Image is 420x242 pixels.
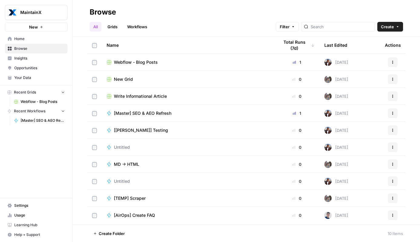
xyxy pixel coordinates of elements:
img: y0ujtr705cu3bifwqezhalcpnxiv [324,178,332,185]
input: Search [311,24,372,30]
div: 0 [279,212,315,218]
div: [DATE] [324,76,348,83]
span: [AirOps] Create FAQ [114,212,155,218]
span: Learning Hub [14,222,65,228]
a: Insights [5,53,68,63]
a: Grids [104,22,121,32]
img: y0ujtr705cu3bifwqezhalcpnxiv [324,59,332,66]
div: 0 [279,93,315,99]
div: 0 [279,178,315,184]
div: [DATE] [324,161,348,168]
div: 1 [279,59,315,65]
div: 0 [279,144,315,150]
span: Untitled [114,178,130,184]
button: Recent Workflows [5,107,68,116]
button: Workspace: MaintainX [5,5,68,20]
a: Webflow - Blog Posts [11,97,68,107]
span: Opportunities [14,65,65,71]
button: Recent Grids [5,88,68,97]
span: Recent Grids [14,90,36,95]
div: [DATE] [324,212,348,219]
a: Write Informational Article [107,93,269,99]
span: Home [14,36,65,42]
div: 10 Items [388,230,403,237]
a: Workflows [124,22,151,32]
button: Create Folder [90,229,128,238]
a: Browse [5,44,68,53]
img: oskm0cmuhabjb8ex6014qupaj5sj [324,212,332,219]
a: MD -> HTML [107,161,269,167]
span: Insights [14,56,65,61]
div: Browse [90,7,116,17]
span: New Grid [114,76,133,82]
div: [DATE] [324,127,348,134]
a: [AirOps] Create FAQ [107,212,269,218]
span: Create Folder [99,230,125,237]
div: 0 [279,161,315,167]
a: [Master] SEO & AEO Refresh [107,110,269,116]
span: Usage [14,213,65,218]
a: Learning Hub [5,220,68,230]
span: MD -> HTML [114,161,139,167]
span: Webflow - Blog Posts [21,99,65,104]
span: [Master] SEO & AEO Refresh [114,110,171,116]
a: Opportunities [5,63,68,73]
a: Home [5,34,68,44]
a: [Master] SEO & AEO Refresh [11,116,68,125]
img: a2mlt6f1nb2jhzcjxsuraj5rj4vi [324,76,332,83]
div: Last Edited [324,37,347,53]
span: Settings [14,203,65,208]
a: New Grid [107,76,269,82]
span: [TEMP] Scraper [114,195,146,201]
a: Webflow - Blog Posts [107,59,269,65]
div: Total Runs (7d) [279,37,315,53]
img: a2mlt6f1nb2jhzcjxsuraj5rj4vi [324,195,332,202]
span: MaintainX [20,9,57,15]
div: Name [107,37,269,53]
span: Filter [280,24,289,30]
div: [DATE] [324,178,348,185]
div: [DATE] [324,144,348,151]
span: New [29,24,38,30]
div: Actions [385,37,401,53]
img: MaintainX Logo [7,7,18,18]
img: y0ujtr705cu3bifwqezhalcpnxiv [324,110,332,117]
span: Recent Workflows [14,108,45,114]
img: a2mlt6f1nb2jhzcjxsuraj5rj4vi [324,93,332,100]
img: y0ujtr705cu3bifwqezhalcpnxiv [324,144,332,151]
span: Webflow - Blog Posts [114,59,158,65]
div: 0 [279,76,315,82]
div: 0 [279,195,315,201]
button: Filter [276,22,299,32]
button: Help + Support [5,230,68,240]
a: Untitled [107,144,269,150]
span: Untitled [114,144,130,150]
span: Write Informational Article [114,93,167,99]
div: 1 [279,110,315,116]
a: [TEMP] Scraper [107,195,269,201]
div: [DATE] [324,59,348,66]
a: Settings [5,201,68,210]
img: a2mlt6f1nb2jhzcjxsuraj5rj4vi [324,161,332,168]
button: New [5,22,68,32]
span: Create [381,24,394,30]
div: [DATE] [324,110,348,117]
span: Your Data [14,75,65,80]
span: Browse [14,46,65,51]
span: Help + Support [14,232,65,237]
img: y0ujtr705cu3bifwqezhalcpnxiv [324,127,332,134]
span: [Master] SEO & AEO Refresh [21,118,65,123]
a: All [90,22,101,32]
a: Your Data [5,73,68,83]
button: Create [377,22,403,32]
span: [[PERSON_NAME]] Testing [114,127,168,133]
div: [DATE] [324,195,348,202]
div: 0 [279,127,315,133]
a: Usage [5,210,68,220]
a: Untitled [107,178,269,184]
div: [DATE] [324,93,348,100]
a: [[PERSON_NAME]] Testing [107,127,269,133]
